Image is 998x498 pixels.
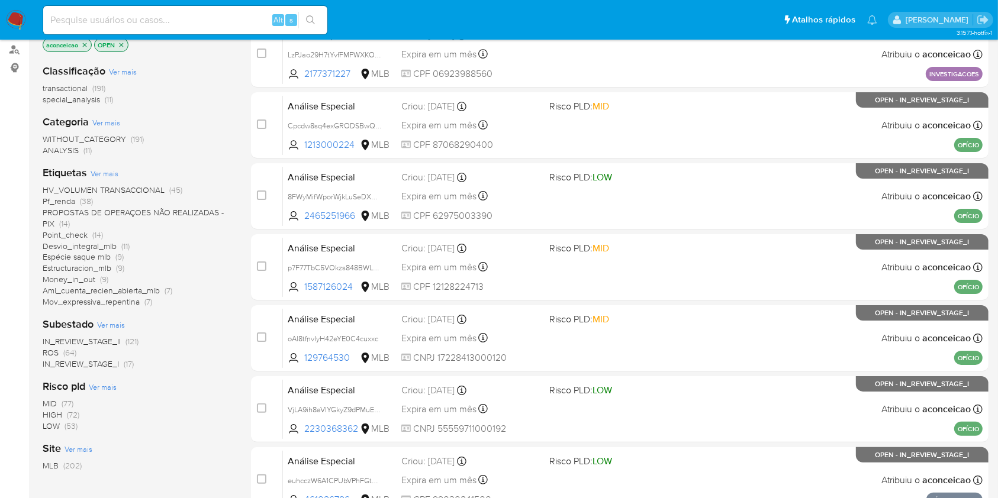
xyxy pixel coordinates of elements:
[273,14,283,25] span: Alt
[906,14,973,25] p: ana.conceicao@mercadolivre.com
[792,14,855,26] span: Atalhos rápidos
[977,14,989,26] a: Sair
[43,12,327,28] input: Pesquise usuários ou casos...
[289,14,293,25] span: s
[957,28,992,37] span: 3.157.1-hotfix-1
[867,15,877,25] a: Notificações
[298,12,323,28] button: search-icon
